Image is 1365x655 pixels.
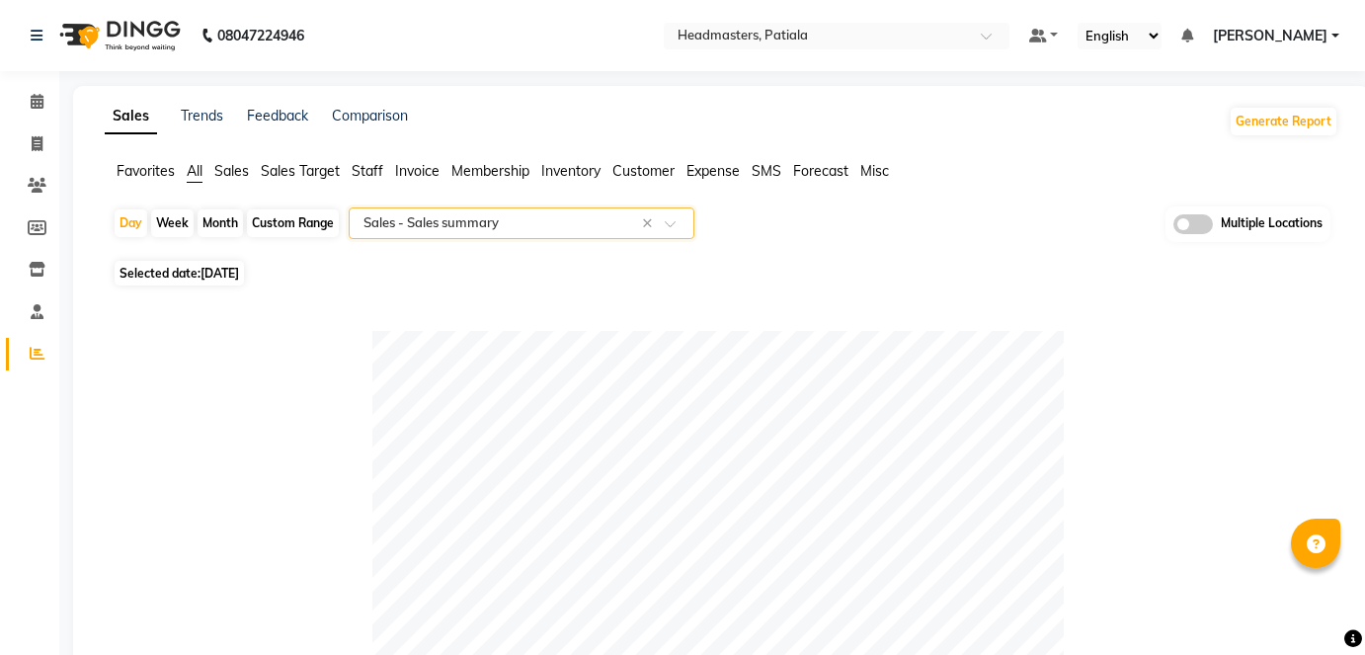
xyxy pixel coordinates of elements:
span: Multiple Locations [1221,214,1323,234]
a: Comparison [332,107,408,124]
b: 08047224946 [217,8,304,63]
span: SMS [752,162,781,180]
div: Week [151,209,194,237]
div: Day [115,209,147,237]
span: Expense [686,162,740,180]
span: All [187,162,202,180]
a: Feedback [247,107,308,124]
iframe: chat widget [1282,576,1345,635]
span: [DATE] [201,266,239,281]
div: Month [198,209,243,237]
span: Customer [612,162,675,180]
button: Generate Report [1231,108,1336,135]
span: Sales [214,162,249,180]
span: Sales Target [261,162,340,180]
span: Clear all [642,213,659,234]
span: Misc [860,162,889,180]
span: Selected date: [115,261,244,286]
div: Custom Range [247,209,339,237]
a: Trends [181,107,223,124]
img: logo [50,8,186,63]
span: Inventory [541,162,601,180]
span: Staff [352,162,383,180]
span: Invoice [395,162,440,180]
span: Membership [451,162,529,180]
span: [PERSON_NAME] [1213,26,1327,46]
span: Favorites [117,162,175,180]
a: Sales [105,99,157,134]
span: Forecast [793,162,848,180]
